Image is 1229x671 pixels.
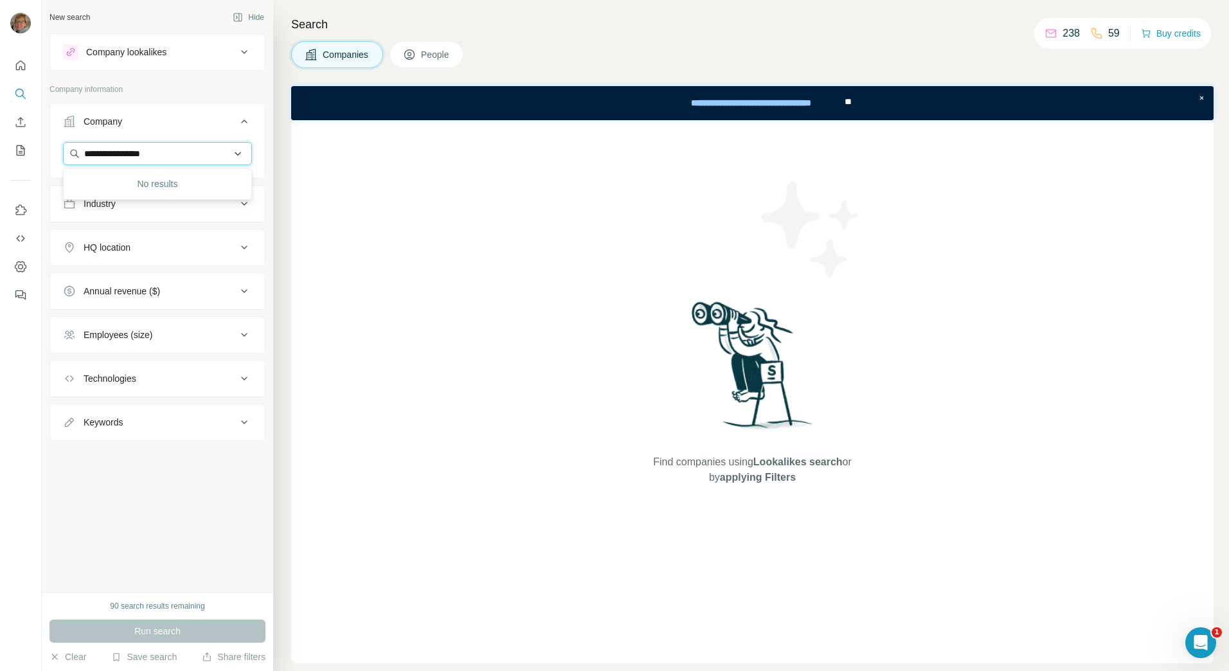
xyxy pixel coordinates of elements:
h4: Search [291,15,1214,33]
button: Use Surfe on LinkedIn [10,199,31,222]
span: Lookalikes search [753,456,843,467]
div: Industry [84,197,116,210]
button: Enrich CSV [10,111,31,134]
span: applying Filters [720,472,796,483]
button: Search [10,82,31,105]
button: Company lookalikes [50,37,265,67]
div: No results [66,171,249,197]
button: Employees (size) [50,319,265,350]
button: Hide [224,8,273,27]
div: Annual revenue ($) [84,285,160,298]
button: Feedback [10,283,31,307]
div: HQ location [84,241,130,254]
p: 238 [1063,26,1080,41]
button: Dashboard [10,255,31,278]
iframe: Intercom live chat [1185,627,1216,658]
button: Company [50,106,265,142]
div: New search [49,12,90,23]
div: Company [84,115,122,128]
div: Keywords [84,416,123,429]
p: Company information [49,84,265,95]
button: Keywords [50,407,265,438]
span: Find companies using or by [649,454,855,485]
img: Surfe Illustration - Woman searching with binoculars [686,298,820,442]
button: Clear [49,650,86,663]
div: Company lookalikes [86,46,166,58]
div: Technologies [84,372,136,385]
button: Share filters [202,650,265,663]
span: People [421,48,451,61]
img: Avatar [10,13,31,33]
button: Industry [50,188,265,219]
iframe: Banner [291,86,1214,120]
div: 90 search results remaining [110,600,204,612]
div: Employees (size) [84,328,152,341]
button: Buy credits [1141,24,1201,42]
button: Annual revenue ($) [50,276,265,307]
button: Save search [111,650,177,663]
button: My lists [10,139,31,162]
span: Companies [323,48,370,61]
img: Surfe Illustration - Stars [753,172,868,287]
p: 59 [1108,26,1120,41]
button: HQ location [50,232,265,263]
button: Use Surfe API [10,227,31,250]
span: 1 [1212,627,1222,638]
button: Technologies [50,363,265,394]
button: Quick start [10,54,31,77]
